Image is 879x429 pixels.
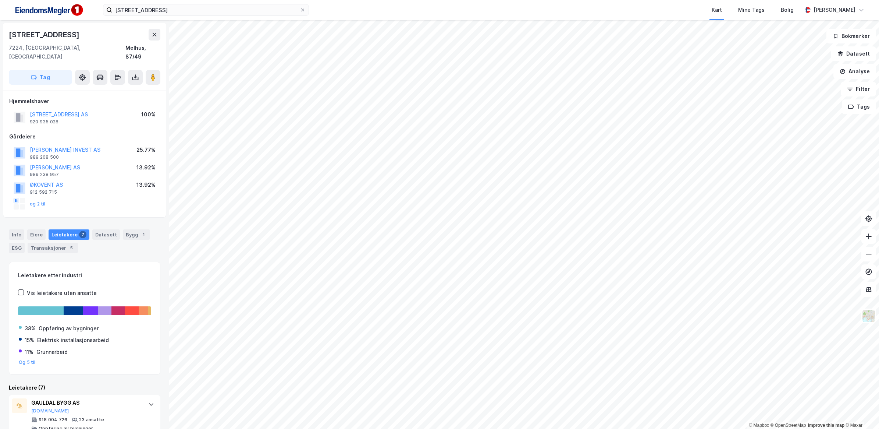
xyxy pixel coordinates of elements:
[36,348,68,356] div: Grunnarbeid
[79,231,86,238] div: 7
[9,229,24,240] div: Info
[841,82,876,96] button: Filter
[25,324,36,333] div: 38%
[27,229,46,240] div: Eiere
[9,243,25,253] div: ESG
[125,43,160,61] div: Melhus, 87/49
[9,132,160,141] div: Gårdeiere
[12,2,85,18] img: F4PB6Px+NJ5v8B7XTbfpPpyloAAAAASUVORK5CYII=
[771,423,806,428] a: OpenStreetMap
[49,229,89,240] div: Leietakere
[826,29,876,43] button: Bokmerker
[31,408,69,414] button: [DOMAIN_NAME]
[123,229,150,240] div: Bygg
[92,229,120,240] div: Datasett
[68,244,75,252] div: 5
[833,64,876,79] button: Analyse
[18,271,151,280] div: Leietakere etter industri
[28,243,78,253] div: Transaksjoner
[9,43,125,61] div: 7224, [GEOGRAPHIC_DATA], [GEOGRAPHIC_DATA]
[31,398,141,407] div: GAULDAL BYGG AS
[862,309,876,323] img: Z
[30,119,58,125] div: 920 935 028
[9,97,160,106] div: Hjemmelshaver
[814,6,855,14] div: [PERSON_NAME]
[112,4,300,15] input: Søk på adresse, matrikkel, gårdeiere, leietakere eller personer
[136,180,156,189] div: 13.92%
[79,417,104,423] div: 23 ansatte
[30,189,57,195] div: 912 592 715
[141,110,156,119] div: 100%
[9,383,160,392] div: Leietakere (7)
[712,6,722,14] div: Kart
[39,417,67,423] div: 918 004 726
[25,348,33,356] div: 11%
[30,154,59,160] div: 989 208 500
[9,70,72,85] button: Tag
[25,336,34,345] div: 15%
[9,29,81,41] div: [STREET_ADDRESS]
[140,231,147,238] div: 1
[842,99,876,114] button: Tags
[749,423,769,428] a: Mapbox
[30,172,59,177] div: 989 238 957
[808,423,844,428] a: Improve this map
[136,145,156,154] div: 25.77%
[27,289,97,298] div: Vis leietakere uten ansatte
[738,6,765,14] div: Mine Tags
[842,394,879,429] iframe: Chat Widget
[19,359,36,365] button: Og 5 til
[136,163,156,172] div: 13.92%
[37,336,109,345] div: Elektrisk installasjonsarbeid
[781,6,794,14] div: Bolig
[39,324,99,333] div: Oppføring av bygninger
[831,46,876,61] button: Datasett
[842,394,879,429] div: Kontrollprogram for chat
